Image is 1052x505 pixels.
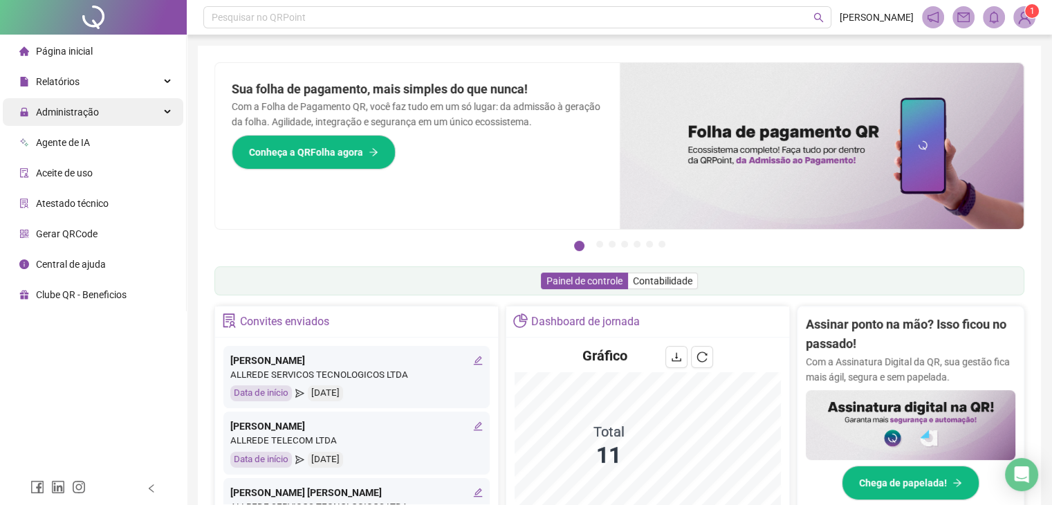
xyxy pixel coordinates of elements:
span: mail [957,11,970,24]
button: 1 [574,241,584,251]
span: Clube QR - Beneficios [36,289,127,300]
span: Administração [36,107,99,118]
span: Relatórios [36,76,80,87]
button: 2 [596,241,603,248]
span: send [295,385,304,401]
div: [PERSON_NAME] [230,419,483,434]
span: audit [19,168,29,178]
span: Painel de controle [546,275,622,286]
div: Dashboard de jornada [531,310,640,333]
div: Convites enviados [240,310,329,333]
span: Aceite de uso [36,167,93,178]
span: reload [696,351,708,362]
span: file [19,77,29,86]
span: instagram [72,480,86,494]
button: 6 [646,241,653,248]
img: banner%2F02c71560-61a6-44d4-94b9-c8ab97240462.png [806,390,1015,460]
span: notification [927,11,939,24]
h2: Sua folha de pagamento, mais simples do que nunca! [232,80,603,99]
span: lock [19,107,29,117]
span: bell [988,11,1000,24]
span: facebook [30,480,44,494]
span: Contabilidade [633,275,692,286]
span: info-circle [19,259,29,269]
h4: Gráfico [582,346,627,365]
span: arrow-right [952,478,962,488]
span: left [147,484,156,493]
h2: Assinar ponto na mão? Isso ficou no passado! [806,315,1015,354]
span: gift [19,290,29,300]
span: qrcode [19,229,29,239]
div: [DATE] [308,385,343,401]
div: [PERSON_NAME] [230,353,483,368]
span: Chega de papelada! [859,475,947,490]
button: Chega de papelada! [842,466,979,500]
span: pie-chart [513,313,528,328]
span: Gerar QRCode [36,228,98,239]
span: edit [473,488,483,497]
span: Agente de IA [36,137,90,148]
img: 82407 [1014,7,1035,28]
div: ALLREDE TELECOM LTDA [230,434,483,448]
span: arrow-right [369,147,378,157]
div: Data de início [230,385,292,401]
p: Com a Assinatura Digital da QR, sua gestão fica mais ágil, segura e sem papelada. [806,354,1015,385]
button: Conheça a QRFolha agora [232,135,396,169]
button: 4 [621,241,628,248]
span: search [813,12,824,23]
span: Atestado técnico [36,198,109,209]
p: Com a Folha de Pagamento QR, você faz tudo em um só lugar: da admissão à geração da folha. Agilid... [232,99,603,129]
span: solution [19,199,29,208]
div: Open Intercom Messenger [1005,458,1038,491]
span: edit [473,356,483,365]
div: ALLREDE SERVICOS TECNOLOGICOS LTDA [230,368,483,383]
span: home [19,46,29,56]
div: Data de início [230,452,292,468]
span: send [295,452,304,468]
img: banner%2F8d14a306-6205-4263-8e5b-06e9a85ad873.png [620,63,1024,229]
span: edit [473,421,483,431]
div: [PERSON_NAME] [PERSON_NAME] [230,485,483,500]
span: download [671,351,682,362]
button: 7 [658,241,665,248]
span: linkedin [51,480,65,494]
span: 1 [1030,6,1035,16]
button: 5 [634,241,640,248]
span: Conheça a QRFolha agora [249,145,363,160]
span: Central de ajuda [36,259,106,270]
button: 3 [609,241,616,248]
span: [PERSON_NAME] [840,10,914,25]
span: Página inicial [36,46,93,57]
sup: Atualize o seu contato no menu Meus Dados [1025,4,1039,18]
div: [DATE] [308,452,343,468]
span: solution [222,313,237,328]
